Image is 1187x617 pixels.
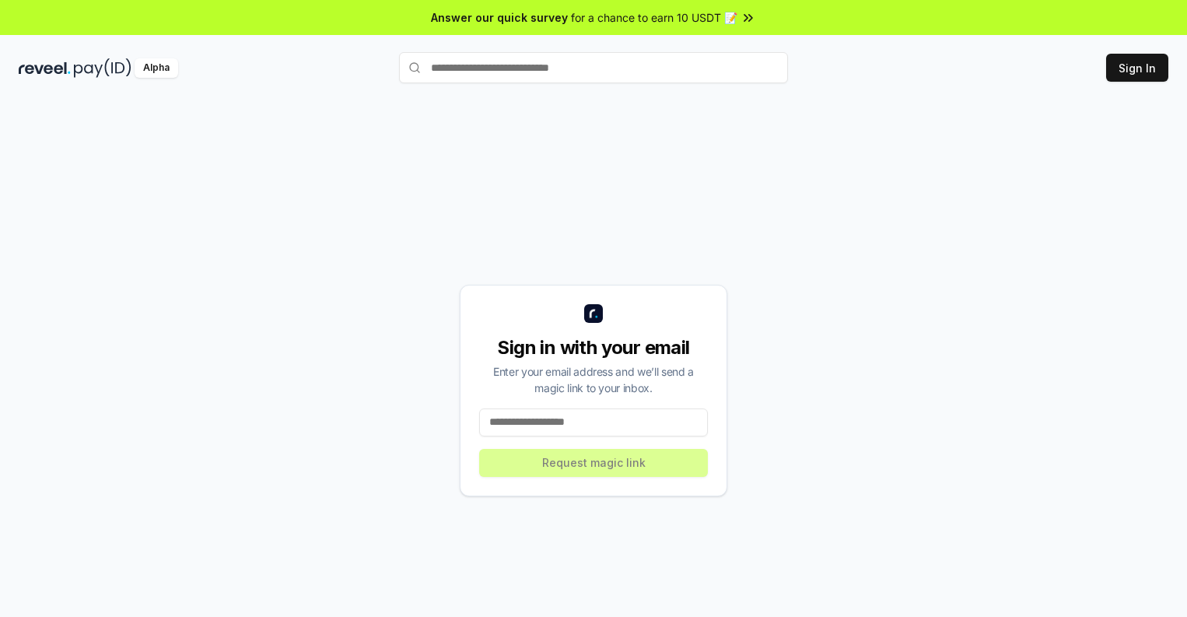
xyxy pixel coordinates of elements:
[431,9,568,26] span: Answer our quick survey
[479,363,708,396] div: Enter your email address and we’ll send a magic link to your inbox.
[584,304,603,323] img: logo_small
[571,9,737,26] span: for a chance to earn 10 USDT 📝
[1106,54,1168,82] button: Sign In
[135,58,178,78] div: Alpha
[19,58,71,78] img: reveel_dark
[479,335,708,360] div: Sign in with your email
[74,58,131,78] img: pay_id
